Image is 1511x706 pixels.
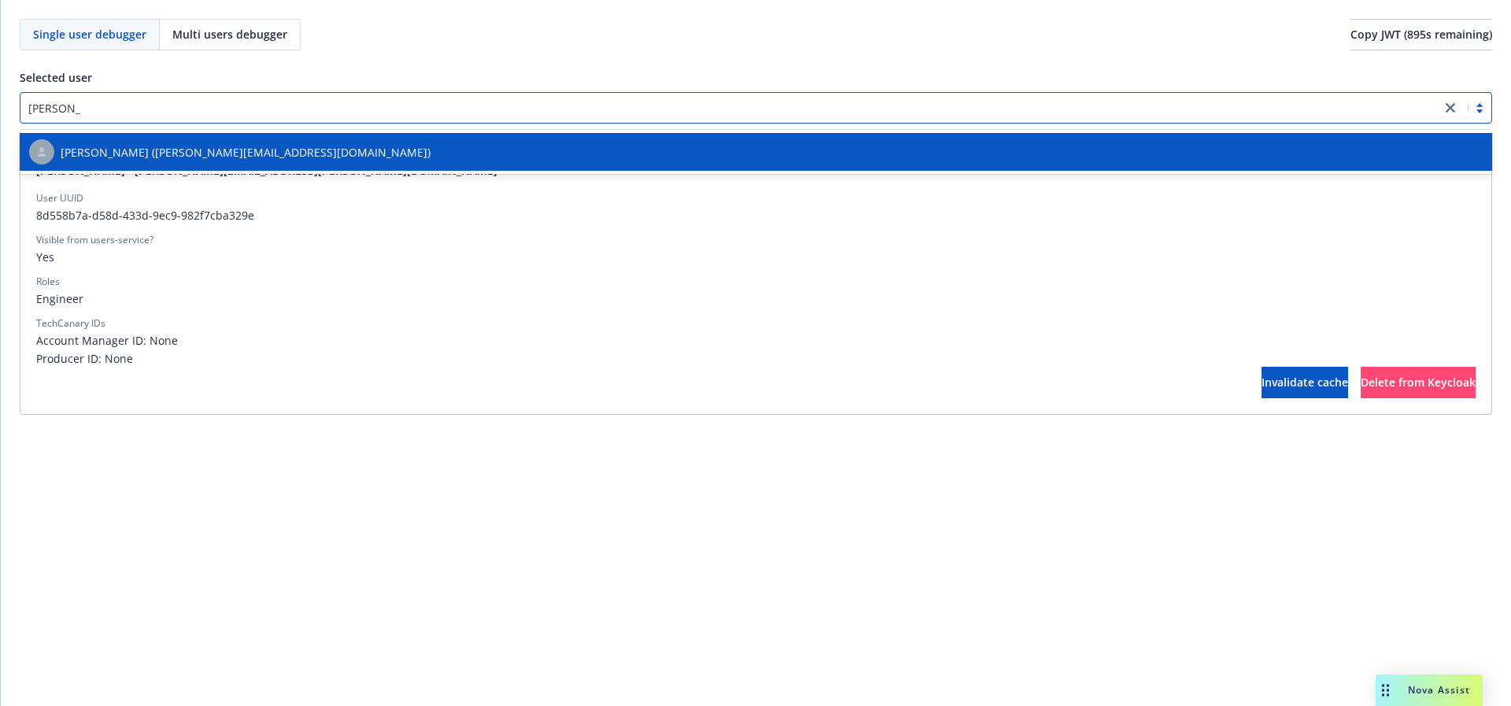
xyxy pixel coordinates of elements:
span: Delete from Keycloak [1361,375,1476,390]
span: Invalidate cache [1262,375,1348,390]
span: Engineer [36,290,1476,307]
button: Delete from Keycloak [1361,367,1476,398]
span: 8d558b7a-d58d-433d-9ec9-982f7cba329e [36,207,1476,224]
span: Nova Assist [1408,683,1470,697]
a: close [1441,98,1460,117]
span: Yes [36,249,1476,265]
span: Copy JWT ( 895 s remaining) [1350,27,1492,42]
button: Copy JWT (895s remaining) [1350,19,1492,50]
span: Selected user [20,70,92,85]
span: Account Manager ID: None [36,332,1476,349]
span: [PERSON_NAME] ([PERSON_NAME][EMAIL_ADDRESS][DOMAIN_NAME]) [61,144,430,161]
div: User UUID [36,191,83,205]
div: Drag to move [1376,675,1395,706]
div: Roles [36,275,60,289]
button: Nova Assist [1376,675,1483,706]
span: Multi users debugger [172,26,287,43]
div: TechCanary IDs [36,316,105,331]
div: Visible from users-service? [36,233,153,247]
span: Single user debugger [33,26,146,43]
button: Invalidate cache [1262,367,1348,398]
span: Producer ID: None [36,350,1476,367]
